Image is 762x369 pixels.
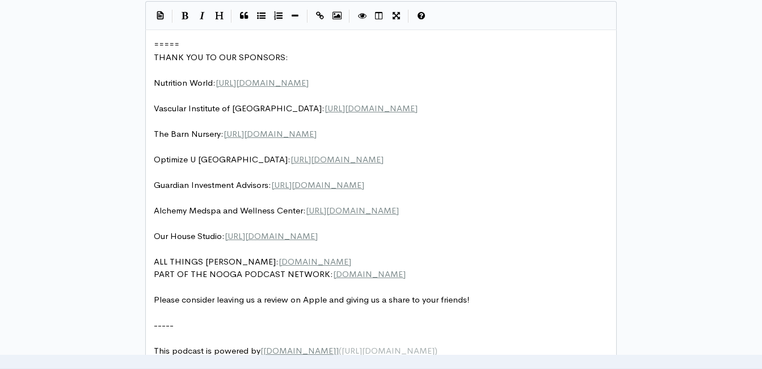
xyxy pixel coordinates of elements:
button: Insert Horizontal Line [287,7,304,24]
span: [DOMAIN_NAME] [279,256,351,267]
button: Generic List [252,7,270,24]
span: Vascular Institute of [GEOGRAPHIC_DATA]: [154,103,418,114]
span: [URL][DOMAIN_NAME] [291,154,384,165]
button: Insert Show Notes Template [151,7,169,24]
button: Toggle Preview [353,7,371,24]
button: Italic [193,7,211,24]
i: | [172,10,173,23]
button: Numbered List [270,7,287,24]
span: [ [260,345,263,356]
button: Quote [235,7,252,24]
i: | [307,10,308,23]
span: Optimize U [GEOGRAPHIC_DATA]: [154,154,384,165]
button: Toggle Side by Side [371,7,388,24]
span: THANK YOU TO OUR SPONSORS: [154,52,288,62]
span: Our House Studio: [154,230,318,241]
span: ( [339,345,342,356]
i: | [231,10,232,23]
span: ] [336,345,339,356]
span: [DOMAIN_NAME] [263,345,336,356]
span: [URL][DOMAIN_NAME] [342,345,435,356]
button: Insert Image [329,7,346,24]
span: [URL][DOMAIN_NAME] [224,128,317,139]
button: Toggle Fullscreen [388,7,405,24]
button: Bold [176,7,193,24]
span: PART OF THE NOOGA PODCAST NETWORK: [154,269,406,279]
span: Nutrition World: [154,77,309,88]
span: Please consider leaving us a review on Apple and giving us a share to your friends! [154,294,470,305]
span: ) [435,345,437,356]
span: ----- [154,320,174,330]
span: [DOMAIN_NAME] [333,269,406,279]
i: | [349,10,350,23]
span: [URL][DOMAIN_NAME] [225,230,318,241]
span: [URL][DOMAIN_NAME] [271,179,364,190]
span: ALL THINGS [PERSON_NAME]: [154,256,351,267]
span: [URL][DOMAIN_NAME] [216,77,309,88]
i: | [408,10,409,23]
span: The Barn Nursery: [154,128,317,139]
span: [URL][DOMAIN_NAME] [306,205,399,216]
span: [URL][DOMAIN_NAME] [325,103,418,114]
button: Markdown Guide [412,7,430,24]
span: This podcast is powered by [154,345,437,356]
button: Create Link [311,7,329,24]
span: Guardian Investment Advisors: [154,179,364,190]
span: Alchemy Medspa and Wellness Center: [154,205,399,216]
span: ===== [154,39,179,49]
button: Heading [211,7,228,24]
